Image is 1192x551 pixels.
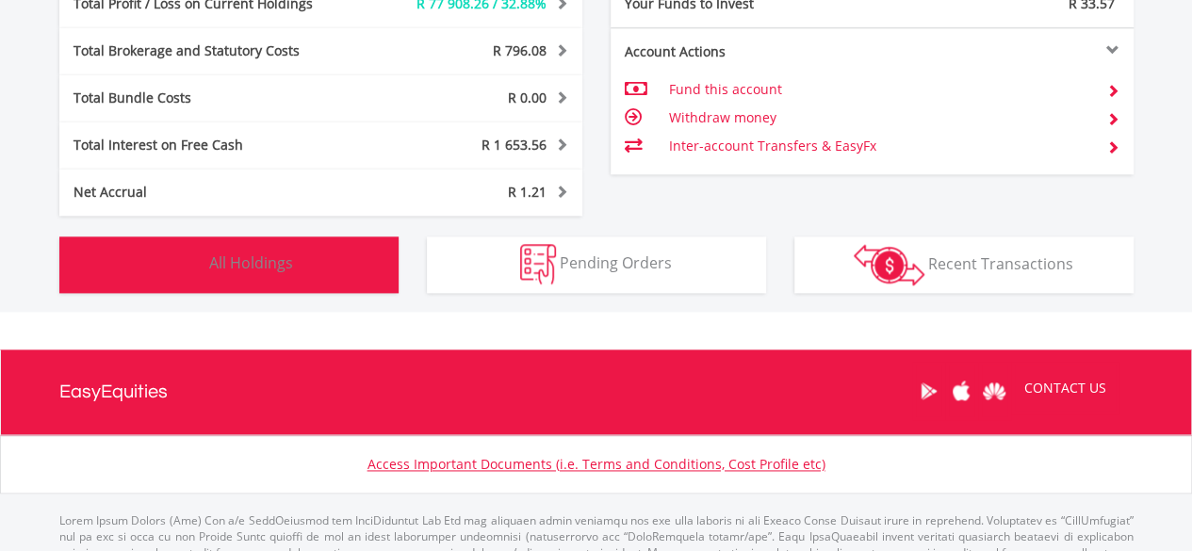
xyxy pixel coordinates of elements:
[427,236,766,293] button: Pending Orders
[912,362,945,420] a: Google Play
[928,252,1073,273] span: Recent Transactions
[508,183,547,201] span: R 1.21
[165,244,205,284] img: holdings-wht.png
[668,104,1091,132] td: Withdraw money
[59,89,365,107] div: Total Bundle Costs
[560,252,672,273] span: Pending Orders
[854,244,924,285] img: transactions-zar-wht.png
[1011,362,1119,414] a: CONTACT US
[978,362,1011,420] a: Huawei
[493,41,547,59] span: R 796.08
[794,236,1134,293] button: Recent Transactions
[59,41,365,60] div: Total Brokerage and Statutory Costs
[59,349,168,434] a: EasyEquities
[209,252,293,273] span: All Holdings
[59,183,365,202] div: Net Accrual
[482,136,547,154] span: R 1 653.56
[668,132,1091,160] td: Inter-account Transfers & EasyFx
[508,89,547,106] span: R 0.00
[945,362,978,420] a: Apple
[611,42,873,61] div: Account Actions
[668,75,1091,104] td: Fund this account
[59,236,399,293] button: All Holdings
[367,455,825,473] a: Access Important Documents (i.e. Terms and Conditions, Cost Profile etc)
[520,244,556,284] img: pending_instructions-wht.png
[59,136,365,154] div: Total Interest on Free Cash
